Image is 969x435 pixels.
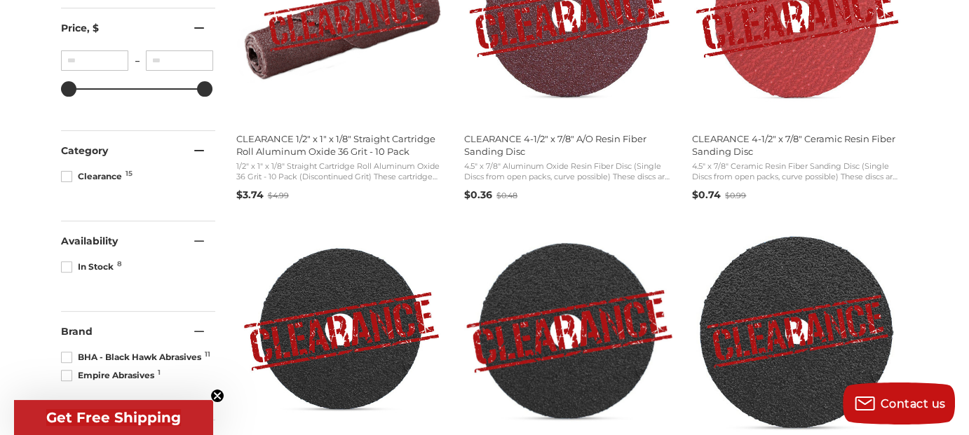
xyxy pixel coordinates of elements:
span: Brand [61,325,93,338]
span: 4.5" x 7/8" Ceramic Resin Fiber Sanding Disc (Single Discs from open packs, curve possible) These... [692,161,902,183]
span: $0.74 [692,188,721,201]
span: $0.99 [725,191,746,200]
span: $0.48 [496,191,517,200]
span: CLEARANCE 4-1/2" x 7/8" A/O Resin Fiber Sanding Disc [464,132,675,158]
span: Empire Abrasives [61,369,158,382]
span: 1/2" x 1" x 1/8" Straight Cartridge Roll Aluminum Oxide 36 Grit - 10 Pack (Discontinued Grit) The... [236,161,447,183]
button: Contact us [843,382,955,424]
span: 4.5" x 7/8" Aluminum Oxide Resin Fiber Disc (Single Discs from open packs, curve possible) These ... [464,161,675,183]
span: BHA - Black Hawk Abrasives [61,351,205,364]
span: Category [61,144,108,157]
span: Clearance [61,170,126,183]
span: Price [61,22,99,34]
span: 11 [205,351,210,358]
span: 1 [158,369,161,376]
button: Close teaser [210,389,224,403]
span: In Stock [61,261,118,273]
span: $0.36 [464,188,492,201]
span: 8 [117,261,122,268]
div: Get Free ShippingClose teaser [14,400,213,435]
span: Get Free Shipping [46,409,181,426]
span: Contact us [881,397,946,410]
span: 15 [126,170,133,177]
span: CLEARANCE 4-1/2" x 7/8" Ceramic Resin Fiber Sanding Disc [692,132,902,158]
span: $4.99 [268,191,289,200]
input: Minimum value [61,50,128,71]
span: , $ [87,22,99,34]
span: – [128,55,145,66]
span: CLEARANCE 1/2" x 1" x 1/8" Straight Cartridge Roll Aluminum Oxide 36 Grit - 10 Pack [236,132,447,158]
input: Maximum value [146,50,213,71]
span: $3.74 [236,188,264,201]
span: Availability [61,235,118,247]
